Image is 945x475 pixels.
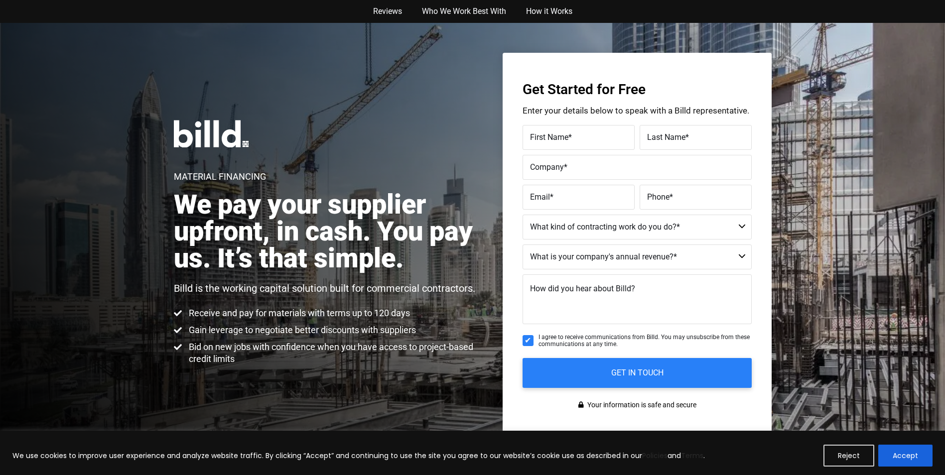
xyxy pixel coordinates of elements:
[174,172,266,181] h1: Material Financing
[174,282,475,295] p: Billd is the working capital solution built for commercial contractors.
[647,132,685,142] span: Last Name
[186,324,416,336] span: Gain leverage to negotiate better discounts with suppliers
[523,107,752,115] p: Enter your details below to speak with a Billd representative.
[823,445,874,467] button: Reject
[647,192,670,202] span: Phone
[530,284,635,293] span: How did you hear about Billd?
[186,341,484,365] span: Bid on new jobs with confidence when you have access to project-based credit limits
[585,398,696,412] span: Your information is safe and secure
[530,132,568,142] span: First Name
[12,450,705,462] p: We use cookies to improve user experience and analyze website traffic. By clicking “Accept” and c...
[681,451,703,461] a: Terms
[642,451,668,461] a: Policies
[523,358,752,388] input: GET IN TOUCH
[523,335,534,346] input: I agree to receive communications from Billd. You may unsubscribe from these communications at an...
[174,191,484,272] h2: We pay your supplier upfront, in cash. You pay us. It’s that simple.
[878,445,933,467] button: Accept
[530,192,550,202] span: Email
[530,162,564,172] span: Company
[186,307,410,319] span: Receive and pay for materials with terms up to 120 days
[539,334,752,348] span: I agree to receive communications from Billd. You may unsubscribe from these communications at an...
[523,83,752,97] h3: Get Started for Free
